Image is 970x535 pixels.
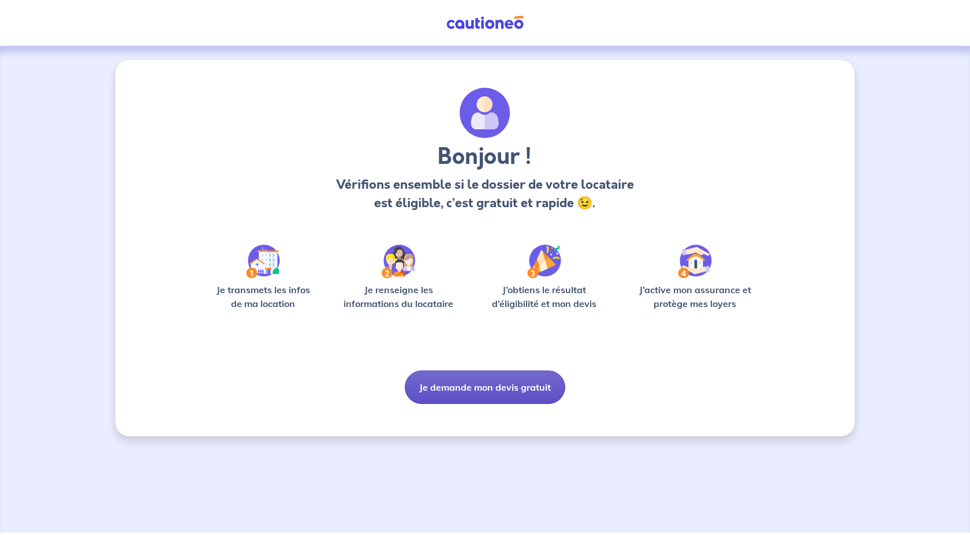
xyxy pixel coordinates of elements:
[337,283,461,310] p: Je renseigne les informations du locataire
[382,245,415,278] img: /static/c0a346edaed446bb123850d2d04ad552/Step-2.svg
[678,245,712,278] img: /static/bfff1cf634d835d9112899e6a3df1a5d/Step-4.svg
[246,245,280,278] img: /static/90a569abe86eec82015bcaae536bd8e6/Step-1.svg
[405,371,565,404] button: Je demande mon devis gratuit
[460,88,510,139] img: archivate
[333,143,637,171] h3: Bonjour !
[208,283,318,310] p: Je transmets les infos de ma location
[527,245,561,278] img: /static/f3e743aab9439237c3e2196e4328bba9/Step-3.svg
[442,16,528,30] img: Cautioneo
[333,175,637,212] p: Vérifions ensemble si le dossier de votre locataire est éligible, c’est gratuit et rapide 😉.
[479,283,610,310] p: J’obtiens le résultat d’éligibilité et mon devis
[628,283,762,310] p: J’active mon assurance et protège mes loyers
